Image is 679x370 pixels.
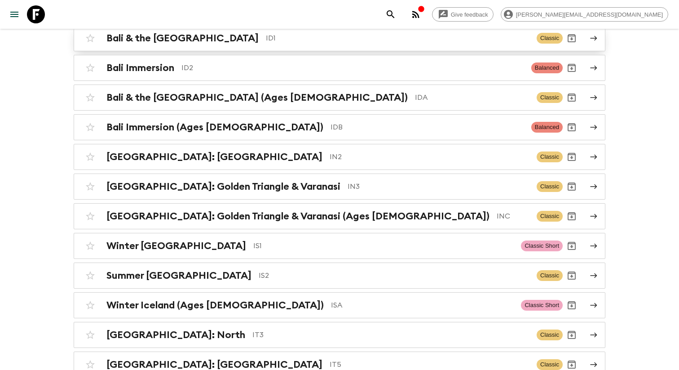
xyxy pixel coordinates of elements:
[521,241,563,251] span: Classic Short
[74,233,605,259] a: Winter [GEOGRAPHIC_DATA]IS1Classic ShortArchive
[106,151,322,163] h2: [GEOGRAPHIC_DATA]: [GEOGRAPHIC_DATA]
[74,263,605,289] a: Summer [GEOGRAPHIC_DATA]IS2ClassicArchive
[331,122,524,133] p: IDB
[537,181,563,192] span: Classic
[382,5,400,23] button: search adventures
[253,241,514,251] p: IS1
[511,11,668,18] span: [PERSON_NAME][EMAIL_ADDRESS][DOMAIN_NAME]
[106,181,340,192] h2: [GEOGRAPHIC_DATA]: Golden Triangle & Varanasi
[563,59,581,77] button: Archive
[330,152,529,162] p: IN2
[563,148,581,166] button: Archive
[563,178,581,196] button: Archive
[537,270,563,281] span: Classic
[446,11,493,18] span: Give feedback
[531,62,563,73] span: Balanced
[348,181,529,192] p: IN3
[537,152,563,162] span: Classic
[531,122,563,133] span: Balanced
[563,207,581,225] button: Archive
[331,300,514,311] p: ISA
[106,32,259,44] h2: Bali & the [GEOGRAPHIC_DATA]
[537,33,563,44] span: Classic
[415,92,529,103] p: IDA
[537,330,563,340] span: Classic
[563,296,581,314] button: Archive
[252,330,529,340] p: IT3
[74,55,605,81] a: Bali ImmersionID2BalancedArchive
[74,203,605,229] a: [GEOGRAPHIC_DATA]: Golden Triangle & Varanasi (Ages [DEMOGRAPHIC_DATA])INCClassicArchive
[106,329,245,341] h2: [GEOGRAPHIC_DATA]: North
[563,267,581,285] button: Archive
[537,359,563,370] span: Classic
[501,7,668,22] div: [PERSON_NAME][EMAIL_ADDRESS][DOMAIN_NAME]
[74,25,605,51] a: Bali & the [GEOGRAPHIC_DATA]ID1ClassicArchive
[106,240,246,252] h2: Winter [GEOGRAPHIC_DATA]
[563,89,581,107] button: Archive
[497,211,529,222] p: INC
[537,92,563,103] span: Classic
[521,300,563,311] span: Classic Short
[106,62,174,74] h2: Bali Immersion
[106,299,324,311] h2: Winter Iceland (Ages [DEMOGRAPHIC_DATA])
[74,292,605,318] a: Winter Iceland (Ages [DEMOGRAPHIC_DATA])ISAClassic ShortArchive
[181,62,524,73] p: ID2
[266,33,529,44] p: ID1
[537,211,563,222] span: Classic
[74,322,605,348] a: [GEOGRAPHIC_DATA]: NorthIT3ClassicArchive
[563,118,581,136] button: Archive
[106,270,251,281] h2: Summer [GEOGRAPHIC_DATA]
[106,92,408,103] h2: Bali & the [GEOGRAPHIC_DATA] (Ages [DEMOGRAPHIC_DATA])
[563,29,581,47] button: Archive
[5,5,23,23] button: menu
[259,270,529,281] p: IS2
[432,7,494,22] a: Give feedback
[563,326,581,344] button: Archive
[106,121,323,133] h2: Bali Immersion (Ages [DEMOGRAPHIC_DATA])
[330,359,529,370] p: IT5
[106,210,489,222] h2: [GEOGRAPHIC_DATA]: Golden Triangle & Varanasi (Ages [DEMOGRAPHIC_DATA])
[563,237,581,255] button: Archive
[74,144,605,170] a: [GEOGRAPHIC_DATA]: [GEOGRAPHIC_DATA]IN2ClassicArchive
[74,114,605,140] a: Bali Immersion (Ages [DEMOGRAPHIC_DATA])IDBBalancedArchive
[74,85,605,111] a: Bali & the [GEOGRAPHIC_DATA] (Ages [DEMOGRAPHIC_DATA])IDAClassicArchive
[74,174,605,200] a: [GEOGRAPHIC_DATA]: Golden Triangle & VaranasiIN3ClassicArchive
